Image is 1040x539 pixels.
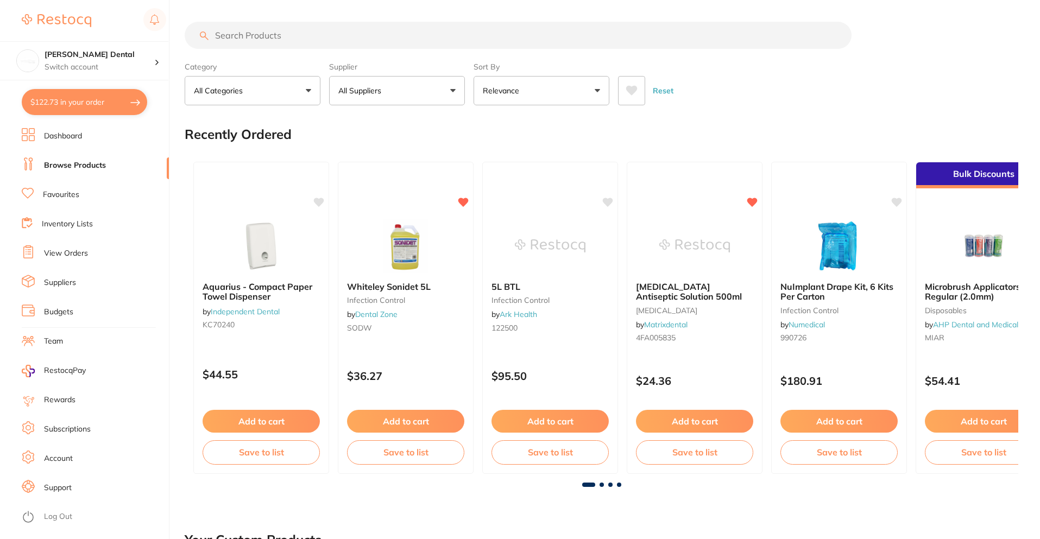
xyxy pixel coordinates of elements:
input: Search Products [185,22,852,49]
p: $95.50 [491,370,609,382]
span: by [491,309,537,319]
span: by [925,320,1018,329]
small: 4FA005835 [636,333,753,342]
img: Whiteley Sonidet 5L [370,219,441,273]
b: 5L BTL [491,282,609,291]
small: KC70240 [203,320,320,329]
p: $36.27 [347,370,464,382]
a: Rewards [44,395,75,405]
a: View Orders [44,248,88,259]
button: $122.73 in your order [22,89,147,115]
button: Save to list [491,440,609,464]
button: Save to list [347,440,464,464]
a: Team [44,336,63,347]
a: Inventory Lists [42,219,93,230]
span: by [636,320,688,329]
button: Relevance [474,76,609,105]
p: $44.55 [203,368,320,381]
button: Add to cart [203,410,320,433]
img: NuImplant Drape Kit, 6 Kits Per Carton [804,219,874,273]
a: Dashboard [44,131,82,142]
small: infection control [491,296,609,305]
a: Restocq Logo [22,8,91,33]
p: Switch account [45,62,154,73]
button: Save to list [636,440,753,464]
a: Browse Products [44,160,106,171]
a: AHP Dental and Medical [933,320,1018,329]
button: Save to list [780,440,898,464]
button: Add to cart [347,410,464,433]
label: Category [185,62,320,72]
button: Add to cart [636,410,753,433]
span: by [203,307,280,316]
img: RestocqPay [22,365,35,377]
span: by [780,320,825,329]
label: Supplier [329,62,465,72]
p: $180.91 [780,375,898,387]
a: Log Out [44,511,72,522]
a: Matrixdental [644,320,688,329]
button: Save to list [203,440,320,464]
img: Aquarius - Compact Paper Towel Dispenser [226,219,297,273]
a: Numedical [789,320,825,329]
label: Sort By [474,62,609,72]
button: All Categories [185,76,320,105]
a: Dental Zone [355,309,398,319]
small: [MEDICAL_DATA] [636,306,753,315]
img: Smiline Dental [17,50,39,72]
a: RestocqPay [22,365,86,377]
a: Independent Dental [211,307,280,316]
b: NuImplant Drape Kit, 6 Kits Per Carton [780,282,898,302]
img: Microbrush Applicators Regular (2.0mm) [948,219,1019,273]
small: Infection Control [347,296,464,305]
h4: Smiline Dental [45,49,154,60]
a: Subscriptions [44,424,91,435]
button: All Suppliers [329,76,465,105]
p: $24.36 [636,375,753,387]
h2: Recently Ordered [185,127,292,142]
button: Add to cart [780,410,898,433]
b: Aquarius - Compact Paper Towel Dispenser [203,282,320,302]
small: infection control [780,306,898,315]
a: Ark Health [500,309,537,319]
small: 122500 [491,324,609,332]
span: RestocqPay [44,365,86,376]
small: SODW [347,324,464,332]
img: Restocq Logo [22,14,91,27]
button: Log Out [22,509,166,526]
a: Support [44,483,72,493]
button: Reset [650,76,677,105]
p: All Categories [194,85,247,96]
img: 5L BTL [515,219,585,273]
a: Suppliers [44,277,76,288]
a: Account [44,453,73,464]
b: Whiteley Sonidet 5L [347,282,464,291]
b: BETADINE Antiseptic Solution 500ml [636,282,753,302]
a: Favourites [43,189,79,200]
p: Relevance [483,85,524,96]
small: 990726 [780,333,898,342]
a: Budgets [44,307,73,318]
button: Add to cart [491,410,609,433]
span: by [347,309,398,319]
img: BETADINE Antiseptic Solution 500ml [659,219,730,273]
p: All Suppliers [338,85,386,96]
